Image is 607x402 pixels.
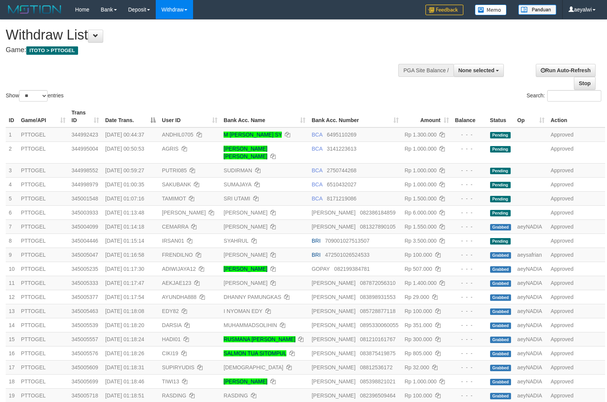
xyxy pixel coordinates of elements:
[514,374,548,388] td: aeyNADIA
[490,308,511,315] span: Grabbed
[162,364,194,370] span: SUPIRYUDIS
[162,378,179,385] span: TIWI13
[405,308,432,314] span: Rp 100.000
[548,360,605,374] td: Approved
[224,392,248,399] a: RASDING
[105,308,144,314] span: [DATE] 01:18:08
[162,294,196,300] span: AYUNDHA888
[455,307,484,315] div: - - -
[548,234,605,248] td: Approved
[72,336,98,342] span: 345005557
[327,181,356,187] span: Copy 6510432027 to clipboard
[405,266,432,272] span: Rp 507.000
[405,132,437,138] span: Rp 1.300.000
[490,379,511,385] span: Grabbed
[6,276,18,290] td: 11
[490,196,511,202] span: Pending
[548,205,605,219] td: Approved
[18,262,69,276] td: PTTOGEL
[455,195,484,202] div: - - -
[162,266,196,272] span: ADIWIJAYA12
[105,146,144,152] span: [DATE] 00:50:53
[514,346,548,360] td: aeyNADIA
[224,322,277,328] a: MUHAMMADSOLIHIN
[6,360,18,374] td: 17
[475,5,507,15] img: Button%20Memo.svg
[224,238,248,244] a: SYAHRUL
[490,393,511,399] span: Grabbed
[105,238,144,244] span: [DATE] 01:15:14
[224,378,267,385] a: [PERSON_NAME]
[514,304,548,318] td: aeyNADIA
[162,322,181,328] span: DARSIA
[514,262,548,276] td: aeyNADIA
[311,364,355,370] span: [PERSON_NAME]
[455,223,484,230] div: - - -
[454,64,504,77] button: None selected
[72,350,98,356] span: 345005576
[548,262,605,276] td: Approved
[490,323,511,329] span: Grabbed
[490,238,511,245] span: Pending
[18,177,69,191] td: PTTOGEL
[490,132,511,138] span: Pending
[220,106,308,127] th: Bank Acc. Name: activate to sort column ascending
[162,350,178,356] span: CIKI19
[6,205,18,219] td: 6
[490,280,511,287] span: Grabbed
[334,266,370,272] span: Copy 082199384781 to clipboard
[72,294,98,300] span: 345005377
[72,238,98,244] span: 345004446
[490,337,511,343] span: Grabbed
[574,77,596,90] a: Stop
[162,195,186,202] span: TAMIMOT
[105,280,144,286] span: [DATE] 01:17:47
[26,46,78,55] span: ITOTO > PTTOGEL
[311,181,322,187] span: BCA
[311,350,355,356] span: [PERSON_NAME]
[105,378,144,385] span: [DATE] 01:18:46
[6,141,18,163] td: 2
[514,248,548,262] td: aeysafrian
[105,210,144,216] span: [DATE] 01:13:48
[405,146,437,152] span: Rp 1.000.000
[455,364,484,371] div: - - -
[6,191,18,205] td: 5
[311,294,355,300] span: [PERSON_NAME]
[162,167,187,173] span: PUTRI085
[18,374,69,388] td: PTTOGEL
[72,308,98,314] span: 345005463
[327,195,356,202] span: Copy 8171219086 to clipboard
[224,252,267,258] a: [PERSON_NAME]
[18,318,69,332] td: PTTOGEL
[514,219,548,234] td: aeyNADIA
[311,280,355,286] span: [PERSON_NAME]
[548,177,605,191] td: Approved
[425,5,463,15] img: Feedback.jpg
[6,4,64,15] img: MOTION_logo.png
[548,219,605,234] td: Approved
[72,364,98,370] span: 345005609
[490,146,511,153] span: Pending
[162,392,186,399] span: RASDING
[547,90,601,102] input: Search:
[18,304,69,318] td: PTTOGEL
[162,224,188,230] span: CEMARRA
[18,248,69,262] td: PTTOGEL
[455,181,484,188] div: - - -
[105,224,144,230] span: [DATE] 01:14:18
[224,350,286,356] a: SALMON TUA SITOMPUL
[105,167,144,173] span: [DATE] 00:59:27
[311,336,355,342] span: [PERSON_NAME]
[405,252,432,258] span: Rp 100.000
[105,322,144,328] span: [DATE] 01:18:20
[360,294,395,300] span: Copy 083898931553 to clipboard
[490,294,511,301] span: Grabbed
[162,146,179,152] span: AGRIS
[311,252,320,258] span: BRI
[548,318,605,332] td: Approved
[162,308,179,314] span: EDY82
[514,106,548,127] th: Op: activate to sort column ascending
[548,290,605,304] td: Approved
[490,351,511,357] span: Grabbed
